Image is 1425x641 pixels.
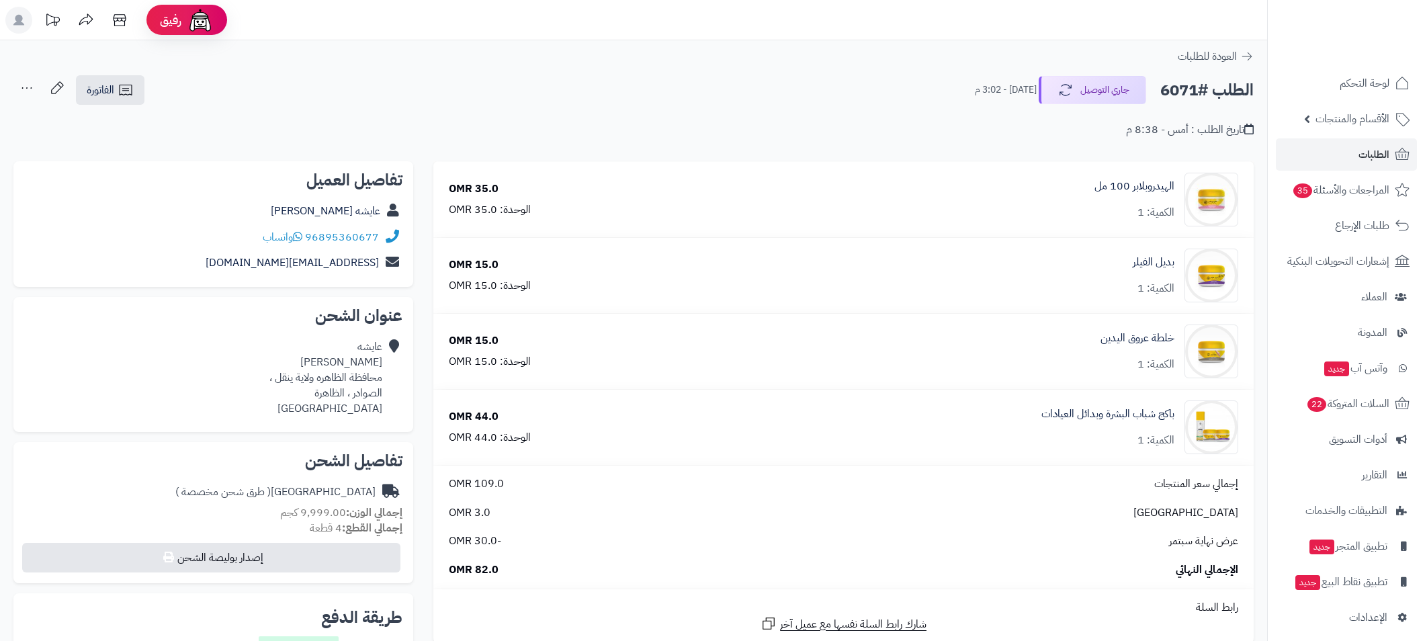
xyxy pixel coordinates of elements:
[1185,400,1238,454] img: 1751192776-%D8%A8%D8%A7%D9%83%D8%AC%20%D8%B4%D8%A8%D8%A7%D8%A8%20%D8%A7%D9%84%D8%A8%D8%B4%D8%B1%D...
[1133,255,1174,270] a: بديل الفيلر
[1307,397,1326,412] span: 22
[1178,48,1254,65] a: العودة للطلبات
[271,203,380,219] a: عايشه [PERSON_NAME]
[1294,572,1387,591] span: تطبيق نقاط البيع
[24,453,402,469] h2: تفاصيل الشحن
[1358,145,1389,164] span: الطلبات
[346,505,402,521] strong: إجمالي الوزن:
[76,75,144,105] a: الفاتورة
[1309,540,1334,554] span: جديد
[975,83,1037,97] small: [DATE] - 3:02 م
[310,520,402,536] small: 4 قطعة
[305,229,379,245] a: 96895360677
[1276,388,1417,420] a: السلات المتروكة22
[449,333,499,349] div: 15.0 OMR
[1276,530,1417,562] a: تطبيق المتجرجديد
[342,520,402,536] strong: إجمالي القطع:
[1362,466,1387,484] span: التقارير
[24,308,402,324] h2: عنوان الشحن
[1137,433,1174,448] div: الكمية: 1
[1361,288,1387,306] span: العملاء
[1315,110,1389,128] span: الأقسام والمنتجات
[1176,562,1238,578] span: الإجمالي النهائي
[1094,179,1174,194] a: الهيدروبلابر 100 مل
[1133,505,1238,521] span: [GEOGRAPHIC_DATA]
[1160,77,1254,104] h2: الطلب #6071
[36,7,69,37] a: تحديثات المنصة
[1137,205,1174,220] div: الكمية: 1
[1276,210,1417,242] a: طلبات الإرجاع
[1276,459,1417,491] a: التقارير
[449,278,531,294] div: الوحدة: 15.0 OMR
[1293,183,1312,198] span: 35
[321,609,402,626] h2: طريقة الدفع
[187,7,214,34] img: ai-face.png
[1358,323,1387,342] span: المدونة
[1335,216,1389,235] span: طلبات الإرجاع
[1276,423,1417,456] a: أدوات التسويق
[449,181,499,197] div: 35.0 OMR
[1349,608,1387,627] span: الإعدادات
[1100,331,1174,346] a: خلطة عروق اليدين
[1185,325,1238,378] img: 1739579987-cm5o6ut1n00cp01n3hlb4ab62_Hands_veina_w-90x90.png
[1126,122,1254,138] div: تاريخ الطلب : أمس - 8:38 م
[1039,76,1146,104] button: جاري التوصيل
[280,505,402,521] small: 9,999.00 كجم
[1276,352,1417,384] a: وآتس آبجديد
[1323,359,1387,378] span: وآتس آب
[1276,316,1417,349] a: المدونة
[1329,430,1387,449] span: أدوات التسويق
[175,484,271,500] span: ( طرق شحن مخصصة )
[269,339,382,416] div: عايشه [PERSON_NAME] محافظة الظاهره ولاية ينقل ، الصوادر ، الظاهرة [GEOGRAPHIC_DATA]
[1178,48,1237,65] span: العودة للطلبات
[1334,38,1412,66] img: logo-2.png
[206,255,379,271] a: [EMAIL_ADDRESS][DOMAIN_NAME]
[24,172,402,188] h2: تفاصيل العميل
[761,615,926,632] a: شارك رابط السلة نفسها مع عميل آخر
[1276,495,1417,527] a: التطبيقات والخدمات
[1295,575,1320,590] span: جديد
[1169,533,1238,549] span: عرض نهاية سبتمر
[87,82,114,98] span: الفاتورة
[1185,249,1238,302] img: 1739579452-cm5o7f5we00cy01n39ows1jh0__D8_A8_D8_AF_D9_8A_D9_84__D8_A7_D9_84_D9_81_D9_8A_D9_84_D8_B...
[449,409,499,425] div: 44.0 OMR
[22,543,400,572] button: إصدار بوليصة الشحن
[1324,361,1349,376] span: جديد
[263,229,302,245] a: واتساب
[1340,74,1389,93] span: لوحة التحكم
[1276,138,1417,171] a: الطلبات
[160,12,181,28] span: رفيق
[1276,281,1417,313] a: العملاء
[1276,245,1417,277] a: إشعارات التحويلات البنكية
[449,476,504,492] span: 109.0 OMR
[449,505,490,521] span: 3.0 OMR
[449,533,501,549] span: -30.0 OMR
[1276,174,1417,206] a: المراجعات والأسئلة35
[1041,407,1174,422] a: باكج شباب البشرة وبدائل العيادات
[449,257,499,273] div: 15.0 OMR
[449,354,531,370] div: الوحدة: 15.0 OMR
[439,600,1248,615] div: رابط السلة
[1306,394,1389,413] span: السلات المتروكة
[1287,252,1389,271] span: إشعارات التحويلات البنكية
[449,202,531,218] div: الوحدة: 35.0 OMR
[1292,181,1389,200] span: المراجعات والأسئلة
[1308,537,1387,556] span: تطبيق المتجر
[1154,476,1238,492] span: إجمالي سعر المنتجات
[175,484,376,500] div: [GEOGRAPHIC_DATA]
[1276,601,1417,634] a: الإعدادات
[1276,566,1417,598] a: تطبيق نقاط البيعجديد
[449,562,499,578] span: 82.0 OMR
[1185,173,1238,226] img: 1739576658-cm5o7h3k200cz01n3d88igawy_HYDROBALAPER_w-90x90.jpg
[449,430,531,445] div: الوحدة: 44.0 OMR
[1137,357,1174,372] div: الكمية: 1
[1137,281,1174,296] div: الكمية: 1
[780,617,926,632] span: شارك رابط السلة نفسها مع عميل آخر
[1276,67,1417,99] a: لوحة التحكم
[1305,501,1387,520] span: التطبيقات والخدمات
